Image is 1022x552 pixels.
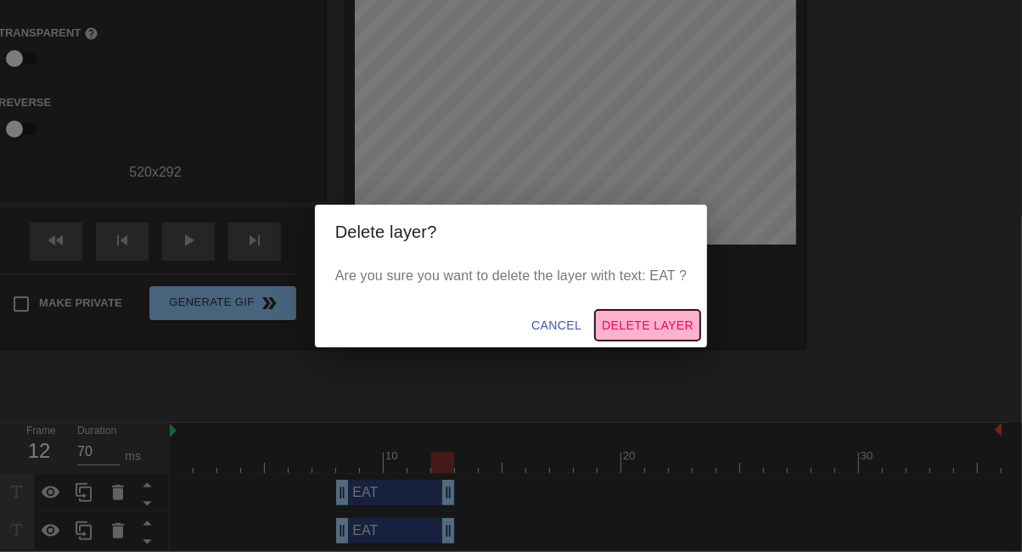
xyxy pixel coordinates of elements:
[525,310,588,341] button: Cancel
[595,310,700,341] button: Delete Layer
[531,315,581,336] span: Cancel
[602,315,693,336] span: Delete Layer
[335,218,688,245] h2: Delete layer?
[335,266,688,286] p: Are you sure you want to delete the layer with text: EAT ?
